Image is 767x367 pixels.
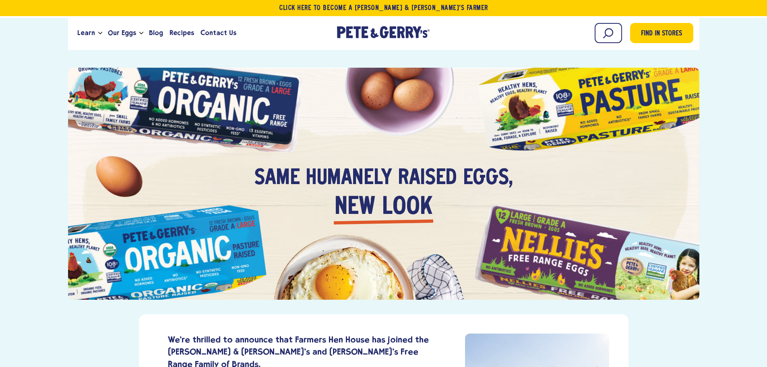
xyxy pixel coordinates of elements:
input: Search [595,23,622,43]
a: Our Eggs [105,22,139,44]
span: Our Eggs [108,28,136,38]
a: Find in Stores [630,23,693,43]
em: new look [335,192,432,223]
span: Blog [149,28,163,38]
h3: Same humanely raised eggs, [254,138,513,192]
span: Recipes [170,28,194,38]
a: Blog [146,22,166,44]
a: Recipes [166,22,197,44]
a: Learn [74,22,98,44]
button: Open the dropdown menu for Learn [98,32,102,35]
span: Find in Stores [641,29,682,39]
button: Open the dropdown menu for Our Eggs [139,32,143,35]
span: Contact Us [201,28,236,38]
a: Contact Us [197,22,240,44]
span: Learn [77,28,95,38]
